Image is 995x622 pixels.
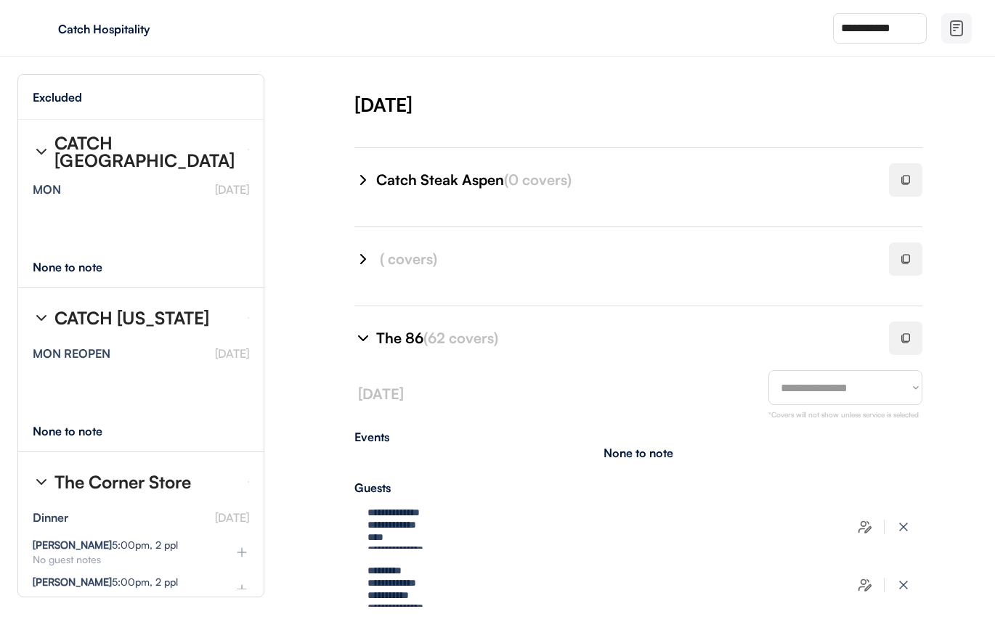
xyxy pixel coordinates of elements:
font: [DATE] [215,346,249,361]
div: The 86 [376,328,872,348]
div: Catch Hospitality [58,23,241,35]
div: CATCH [US_STATE] [54,309,209,327]
img: plus%20%281%29.svg [235,545,249,560]
div: MON [33,184,61,195]
font: [DATE] [215,182,249,197]
img: users-edit.svg [858,578,872,592]
div: The Corner Store [54,473,191,491]
font: (62 covers) [423,329,498,347]
font: *Covers will not show unless service is selected [768,410,919,419]
img: chevron-right%20%281%29.svg [354,250,372,268]
img: chevron-right%20%281%29.svg [354,330,372,347]
div: No guest notes [33,555,211,565]
div: None to note [604,447,673,459]
font: ( covers) [380,250,437,268]
img: chevron-right%20%281%29.svg [33,473,50,491]
div: CATCH [GEOGRAPHIC_DATA] [54,134,236,169]
img: chevron-right%20%281%29.svg [354,171,372,189]
strong: [PERSON_NAME] [33,539,112,551]
div: None to note [33,261,129,273]
div: Catch Steak Aspen [376,170,872,190]
img: x-close%20%283%29.svg [896,520,911,534]
div: None to note [33,425,129,437]
font: (0 covers) [504,171,572,189]
div: Excluded [33,91,82,103]
div: Events [354,431,922,443]
img: users-edit.svg [858,520,872,534]
img: chevron-right%20%281%29.svg [33,309,50,327]
div: MON REOPEN [33,348,110,359]
div: Dinner [33,512,68,523]
img: chevron-right%20%281%29.svg [33,143,50,160]
div: 5:00pm, 2 ppl [33,577,178,587]
div: [DATE] [354,91,995,118]
img: yH5BAEAAAAALAAAAAABAAEAAAIBRAA7 [29,17,52,40]
img: plus%20%281%29.svg [235,582,249,597]
img: file-02.svg [948,20,965,37]
font: [DATE] [215,510,249,525]
font: [DATE] [358,385,404,403]
img: x-close%20%283%29.svg [896,578,911,592]
div: 5:00pm, 2 ppl [33,540,178,550]
strong: [PERSON_NAME] [33,576,112,588]
div: Guests [354,482,922,494]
